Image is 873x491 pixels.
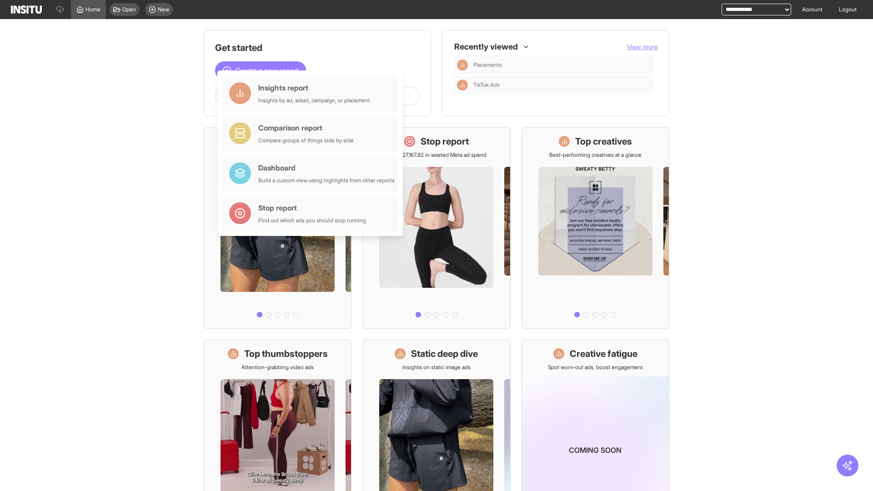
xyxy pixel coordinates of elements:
a: Stop reportSave £27,167.82 in wasted Meta ad spend [362,127,510,329]
div: Build a custom view using highlights from other reports [258,177,395,184]
div: Insights by ad, adset, campaign, or placement [258,97,370,104]
h1: Get started [215,41,420,54]
span: Home [85,6,100,13]
a: What's live nowSee all active ads instantly [204,127,351,329]
h1: Top thumbstoppers [244,347,328,360]
h1: Top creatives [575,135,632,148]
div: Stop report [258,202,366,213]
span: Create a new report [235,65,299,76]
div: Insights report [258,82,370,93]
h1: Stop report [421,135,469,148]
div: Compare groups of things side by side [258,137,354,144]
img: Logo [11,5,42,14]
p: Save £27,167.82 in wasted Meta ad spend [386,151,487,159]
button: Create a new report [215,61,306,80]
h1: Static deep dive [411,347,478,360]
div: Insights [457,60,468,70]
span: TikTok Ads [473,81,500,89]
span: View more [627,43,658,50]
span: Placements [473,61,651,69]
span: TikTok Ads [473,81,651,89]
div: Comparison report [258,122,354,133]
span: Open [122,6,136,13]
p: Attention-grabbing video ads [241,364,314,371]
p: Insights on static image ads [402,364,471,371]
span: New [158,6,169,13]
div: Dashboard [258,162,395,173]
button: View more [627,42,658,51]
a: Top creativesBest-performing creatives at a glance [522,127,669,329]
div: Find out which ads you should stop running [258,217,366,224]
span: Placements [473,61,502,69]
div: Insights [457,80,468,90]
p: Best-performing creatives at a glance [549,151,642,159]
